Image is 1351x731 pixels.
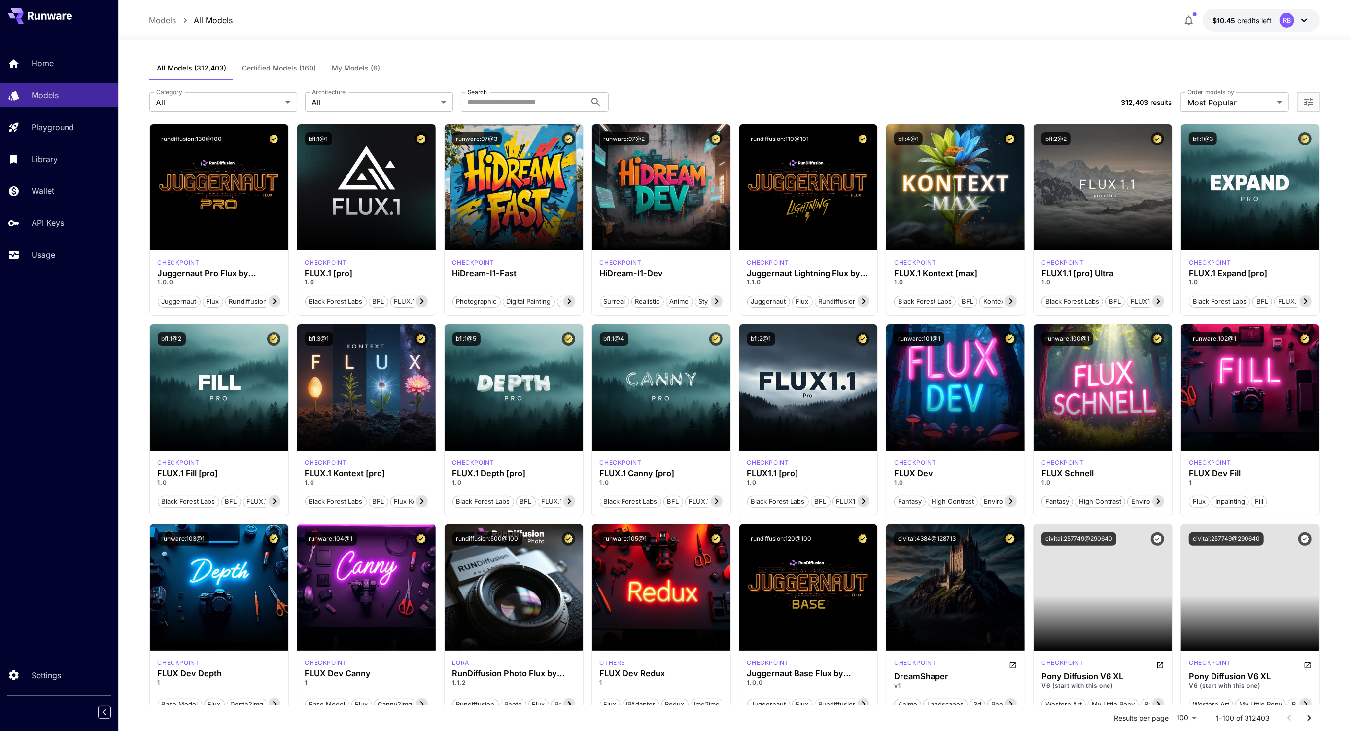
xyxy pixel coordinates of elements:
[1189,532,1264,546] button: civitai:257749@290640
[1274,295,1345,308] button: FLUX.1 Expand [pro]
[1189,458,1231,467] div: FLUX.1 D
[538,497,603,507] span: FLUX.1 Depth [pro]
[312,88,346,96] label: Architecture
[1203,9,1320,32] button: $10.44591RB
[305,532,357,546] button: runware:104@1
[305,269,428,278] h3: FLUX.1 [pro]
[894,258,936,267] p: checkpoint
[528,698,549,711] button: flux
[452,495,514,508] button: Black Forest Labs
[894,495,926,508] button: Fantasy
[158,297,200,307] span: juggernaut
[194,14,233,26] a: All Models
[158,132,226,145] button: rundiffusion:130@100
[747,532,816,546] button: rundiffusion:120@100
[691,698,724,711] button: img2img
[1041,532,1116,546] button: civitai:257749@290640
[452,269,575,278] h3: HiDream-I1-Fast
[747,295,790,308] button: juggernaut
[1075,495,1125,508] button: High Contrast
[158,698,202,711] button: Base model
[369,295,388,308] button: BFL
[156,88,182,96] label: Category
[1212,497,1248,507] span: Inpainting
[158,295,201,308] button: juggernaut
[666,297,693,307] span: Anime
[529,700,549,710] span: flux
[1298,532,1312,546] button: Verified working
[686,497,752,507] span: FLUX.1 Canny [pro]
[600,495,661,508] button: Black Forest Labs
[632,297,663,307] span: Realistic
[1252,295,1272,308] button: BFL
[747,332,775,346] button: bfl:2@1
[691,700,724,710] span: img2img
[747,269,870,278] h3: Juggernaut Lightning Flux by RunDiffusion
[663,495,683,508] button: BFL
[1212,16,1237,25] span: $10.45
[1041,458,1083,467] div: FLUX.1 S
[452,698,499,711] button: rundiffusion
[242,64,316,72] span: Certified Models (160)
[1150,98,1172,106] span: results
[374,698,416,711] button: canny2img
[600,700,620,710] span: Flux
[1042,297,1103,307] span: Black Forest Labs
[623,698,659,711] button: IPAdapter
[600,258,642,267] p: checkpoint
[815,295,861,308] button: rundiffusion
[227,700,267,710] span: depth2img
[894,278,1017,287] p: 1.0
[1298,332,1312,346] button: Certified Model – Vetted for best performance and includes a commercial license.
[562,532,575,546] button: Certified Model – Vetted for best performance and includes a commercial license.
[666,295,693,308] button: Anime
[415,132,428,145] button: Certified Model – Vetted for best performance and includes a commercial license.
[1237,16,1272,25] span: credits left
[351,698,372,711] button: Flux
[600,297,629,307] span: Surreal
[856,332,869,346] button: Certified Model – Vetted for best performance and includes a commercial license.
[369,297,388,307] span: BFL
[203,297,223,307] span: flux
[1303,96,1315,108] button: Open more filters
[1189,698,1233,711] button: western art
[928,495,978,508] button: High Contrast
[391,297,436,307] span: FLUX.1 [pro]
[158,258,200,267] p: checkpoint
[1275,297,1344,307] span: FLUX.1 Expand [pro]
[600,532,651,546] button: runware:105@1
[452,458,494,467] div: fluxpro
[1288,698,1332,711] button: base model
[158,469,280,478] div: FLUX.1 Fill [pro]
[1004,332,1017,346] button: Certified Model – Vetted for best performance and includes a commercial license.
[32,153,58,165] p: Library
[747,698,790,711] button: juggernaut
[600,332,628,346] button: bfl:1@4
[894,269,1017,278] div: FLUX.1 Kontext [max]
[222,497,241,507] span: BFL
[695,297,726,307] span: Stylized
[305,278,428,287] p: 1.0
[267,332,280,346] button: Certified Model – Vetted for best performance and includes a commercial license.
[895,297,955,307] span: Black Forest Labs
[557,295,595,308] button: Cinematic
[1004,132,1017,145] button: Certified Model – Vetted for best performance and includes a commercial license.
[538,495,604,508] button: FLUX.1 Depth [pro]
[748,497,808,507] span: Black Forest Labs
[305,698,349,711] button: Base model
[158,458,200,467] div: fluxpro
[452,469,575,478] h3: FLUX.1 Depth [pro]
[312,97,437,108] span: All
[600,469,723,478] h3: FLUX.1 Canny [pro]
[1251,497,1267,507] span: Fill
[695,295,727,308] button: Stylized
[894,295,956,308] button: Black Forest Labs
[1041,332,1093,346] button: runware:100@1
[391,497,436,507] span: Flux Kontext
[225,295,272,308] button: rundiffusion
[833,497,880,507] span: FLUX1.1 [pro]
[747,469,870,478] div: FLUX1.1 [pro]
[1105,295,1125,308] button: BFL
